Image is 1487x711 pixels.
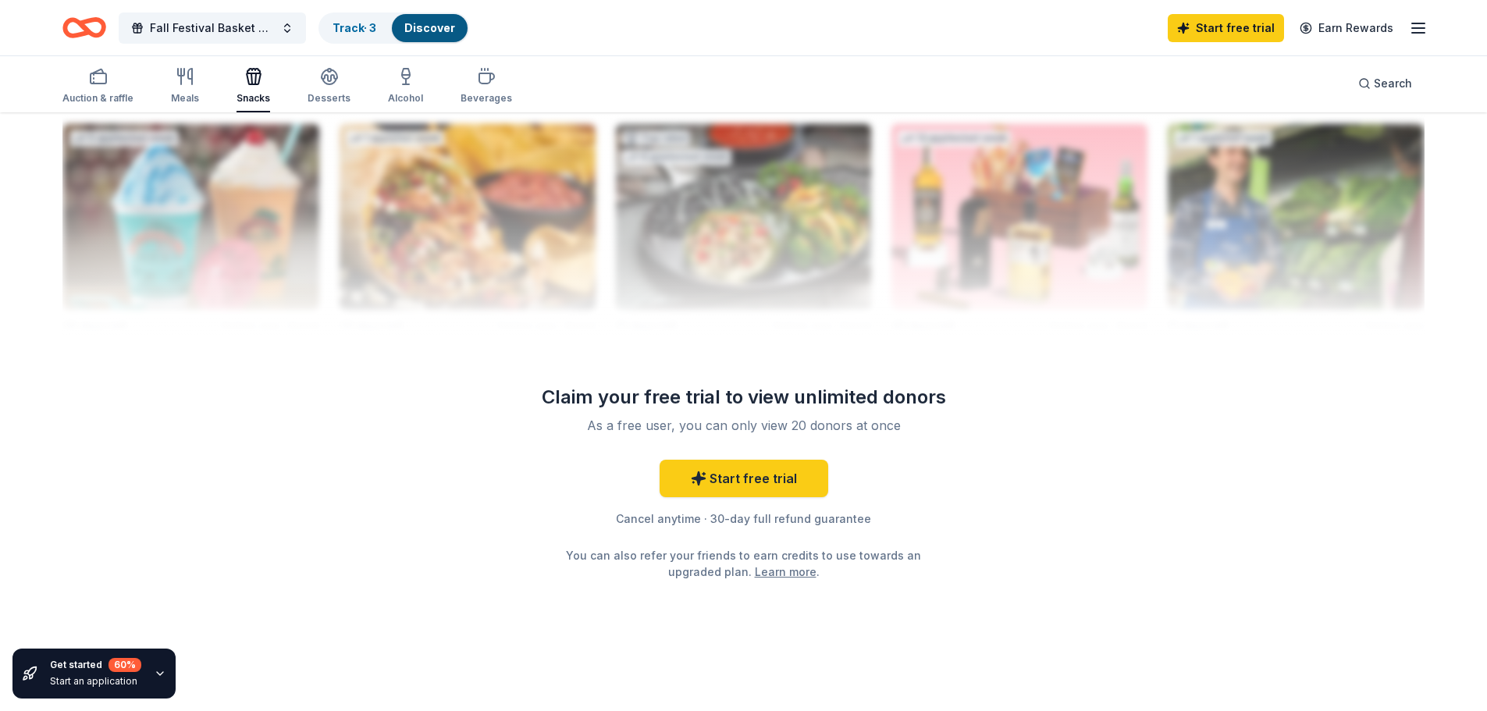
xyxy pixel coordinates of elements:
div: You can also refer your friends to earn credits to use towards an upgraded plan. . [563,547,925,580]
span: Search [1374,74,1412,93]
div: Cancel anytime · 30-day full refund guarantee [519,510,969,528]
a: Earn Rewards [1290,14,1403,42]
a: Start free trial [1168,14,1284,42]
div: Auction & raffle [62,92,133,105]
button: Desserts [308,61,350,112]
div: As a free user, you can only view 20 donors at once [538,416,950,435]
div: Start an application [50,675,141,688]
a: Start free trial [660,460,828,497]
button: Snacks [237,61,270,112]
a: Home [62,9,106,46]
button: Auction & raffle [62,61,133,112]
a: Discover [404,21,455,34]
div: 60 % [109,658,141,672]
div: Alcohol [388,92,423,105]
div: Beverages [461,92,512,105]
button: Search [1346,68,1425,99]
a: Learn more [755,563,816,580]
div: Desserts [308,92,350,105]
a: Track· 3 [333,21,376,34]
div: Claim your free trial to view unlimited donors [519,385,969,410]
div: Meals [171,92,199,105]
button: Alcohol [388,61,423,112]
button: Beverages [461,61,512,112]
button: Track· 3Discover [318,12,469,44]
button: Fall Festival Basket Auction [119,12,306,44]
button: Meals [171,61,199,112]
span: Fall Festival Basket Auction [150,19,275,37]
div: Get started [50,658,141,672]
div: Snacks [237,92,270,105]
